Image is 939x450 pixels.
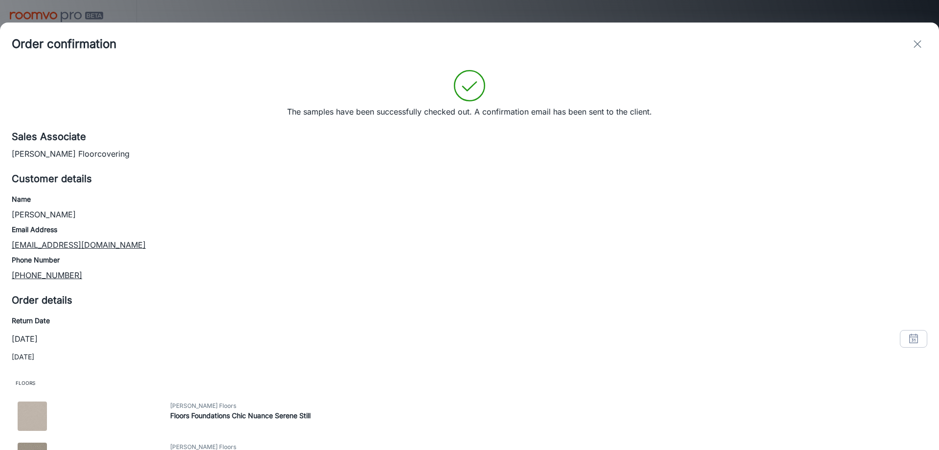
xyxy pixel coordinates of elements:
[12,171,927,186] h5: Customer details
[170,402,929,410] span: [PERSON_NAME] Floors
[12,148,927,160] p: [PERSON_NAME] Floorcovering
[12,35,116,53] h4: Order confirmation
[18,402,47,431] img: Floors Foundations Chic Nuance Serene Still
[12,224,927,235] h6: Email Address
[12,270,82,280] a: [PHONE_NUMBER]
[12,209,927,220] p: [PERSON_NAME]
[908,34,927,54] button: exit
[12,315,927,326] h6: Return Date
[12,255,927,265] h6: Phone Number
[12,194,927,205] h6: Name
[12,374,927,392] span: Floors
[12,240,146,250] a: [EMAIL_ADDRESS][DOMAIN_NAME]
[170,410,929,421] h6: Floors Foundations Chic Nuance Serene Still
[12,333,38,345] p: [DATE]
[12,129,927,144] h5: Sales Associate
[12,352,927,362] p: [DATE]
[287,106,652,118] p: The samples have been successfully checked out. A confirmation email has been sent to the client.
[12,293,927,308] h5: Order details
